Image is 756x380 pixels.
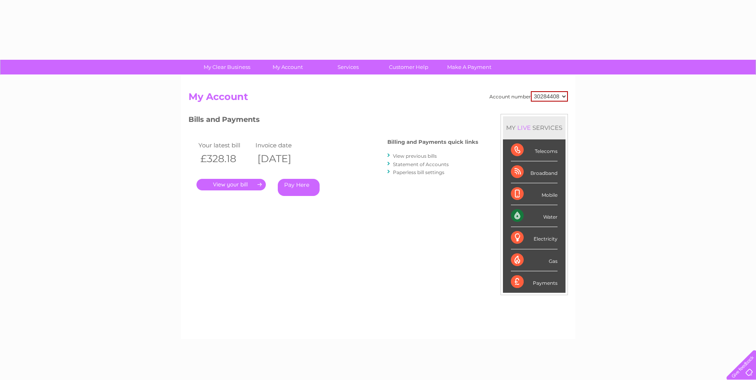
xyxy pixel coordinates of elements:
div: LIVE [516,124,532,131]
a: Make A Payment [436,60,502,74]
div: Electricity [511,227,558,249]
div: Broadband [511,161,558,183]
td: Invoice date [253,140,311,151]
th: [DATE] [253,151,311,167]
h2: My Account [189,91,568,106]
a: Customer Help [376,60,442,74]
a: Services [315,60,381,74]
div: Mobile [511,183,558,205]
div: Gas [511,249,558,271]
a: Statement of Accounts [393,161,449,167]
div: Water [511,205,558,227]
div: Account number [489,91,568,102]
a: View previous bills [393,153,437,159]
th: £328.18 [196,151,254,167]
a: Pay Here [278,179,320,196]
div: Payments [511,271,558,293]
div: Telecoms [511,139,558,161]
a: My Account [255,60,320,74]
a: . [196,179,266,190]
a: My Clear Business [194,60,260,74]
h4: Billing and Payments quick links [387,139,478,145]
div: MY SERVICES [503,116,566,139]
td: Your latest bill [196,140,254,151]
a: Paperless bill settings [393,169,444,175]
h3: Bills and Payments [189,114,478,128]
